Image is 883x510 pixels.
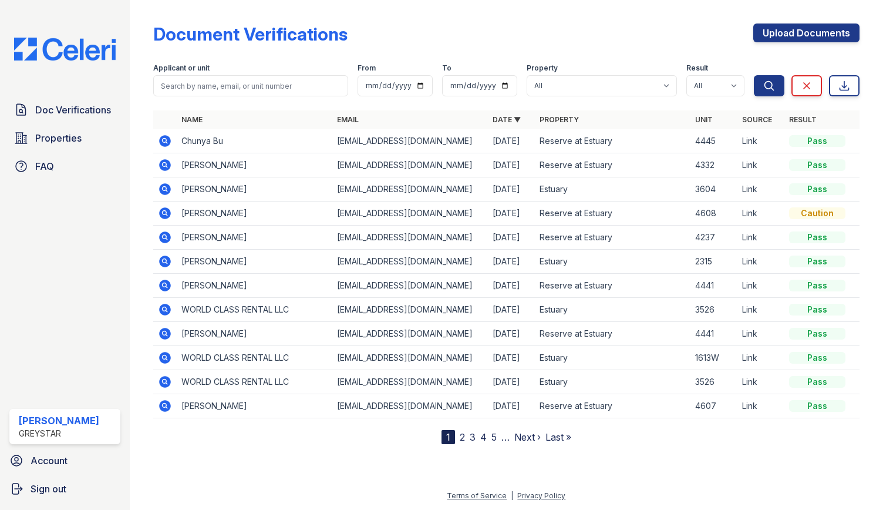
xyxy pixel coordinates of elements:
span: Account [31,454,68,468]
div: Pass [789,231,845,243]
td: Reserve at Estuary [535,394,690,418]
td: Link [737,177,784,202]
a: Privacy Policy [517,491,565,500]
td: [EMAIL_ADDRESS][DOMAIN_NAME] [332,274,488,298]
a: Name [181,115,203,124]
td: [EMAIL_ADDRESS][DOMAIN_NAME] [332,226,488,250]
td: 3604 [690,177,737,202]
label: From [358,63,376,73]
td: Estuary [535,370,690,394]
button: Sign out [5,477,125,501]
a: Properties [9,126,120,150]
td: [EMAIL_ADDRESS][DOMAIN_NAME] [332,202,488,226]
td: 3526 [690,298,737,322]
a: Doc Verifications [9,98,120,122]
td: 4608 [690,202,737,226]
td: 4332 [690,153,737,177]
label: Property [527,63,558,73]
td: Estuary [535,250,690,274]
label: To [442,63,451,73]
td: Reserve at Estuary [535,129,690,153]
a: Upload Documents [753,24,860,42]
a: Next › [514,431,541,443]
div: Pass [789,304,845,316]
td: [DATE] [488,346,535,370]
td: [DATE] [488,370,535,394]
div: Pass [789,280,845,291]
td: [EMAIL_ADDRESS][DOMAIN_NAME] [332,153,488,177]
td: Estuary [535,298,690,322]
td: [PERSON_NAME] [177,322,332,346]
a: Account [5,449,125,472]
a: Last » [545,431,571,443]
td: Reserve at Estuary [535,226,690,250]
span: Doc Verifications [35,103,111,117]
td: [PERSON_NAME] [177,274,332,298]
td: [EMAIL_ADDRESS][DOMAIN_NAME] [332,298,488,322]
td: Estuary [535,177,690,202]
td: WORLD CLASS RENTAL LLC [177,298,332,322]
td: [DATE] [488,129,535,153]
span: Properties [35,131,82,145]
td: Link [737,370,784,394]
td: 4445 [690,129,737,153]
td: Link [737,226,784,250]
a: 5 [491,431,497,443]
td: Reserve at Estuary [535,322,690,346]
td: [DATE] [488,322,535,346]
td: Reserve at Estuary [535,153,690,177]
div: Pass [789,400,845,412]
td: [DATE] [488,298,535,322]
div: Pass [789,159,845,171]
td: [DATE] [488,394,535,418]
td: 4607 [690,394,737,418]
td: WORLD CLASS RENTAL LLC [177,370,332,394]
td: [PERSON_NAME] [177,226,332,250]
td: Chunya Bu [177,129,332,153]
div: Pass [789,256,845,267]
div: Pass [789,376,845,388]
td: 2315 [690,250,737,274]
div: Greystar [19,428,99,439]
td: [EMAIL_ADDRESS][DOMAIN_NAME] [332,394,488,418]
div: | [511,491,513,500]
td: 3526 [690,370,737,394]
td: Link [737,274,784,298]
td: Estuary [535,346,690,370]
td: [DATE] [488,226,535,250]
td: [DATE] [488,177,535,202]
td: [PERSON_NAME] [177,394,332,418]
div: Pass [789,135,845,147]
label: Applicant or unit [153,63,210,73]
td: 4441 [690,322,737,346]
td: [EMAIL_ADDRESS][DOMAIN_NAME] [332,177,488,202]
td: Link [737,346,784,370]
img: CE_Logo_Blue-a8612792a0a2168367f1c8372b55b34899dd931a85d93a1a3d3e32e68fde9ad4.png [5,38,125,61]
a: 2 [460,431,465,443]
td: [EMAIL_ADDRESS][DOMAIN_NAME] [332,250,488,274]
td: Link [737,394,784,418]
td: Link [737,322,784,346]
td: [PERSON_NAME] [177,250,332,274]
td: Reserve at Estuary [535,274,690,298]
div: Pass [789,183,845,195]
td: [EMAIL_ADDRESS][DOMAIN_NAME] [332,370,488,394]
td: Link [737,129,784,153]
td: [DATE] [488,153,535,177]
a: Result [789,115,817,124]
a: Unit [695,115,713,124]
span: … [501,430,510,444]
span: Sign out [31,482,66,496]
a: FAQ [9,155,120,178]
div: [PERSON_NAME] [19,414,99,428]
a: Email [337,115,359,124]
div: Caution [789,207,845,219]
td: [EMAIL_ADDRESS][DOMAIN_NAME] [332,322,488,346]
td: [PERSON_NAME] [177,202,332,226]
span: FAQ [35,159,54,173]
td: [DATE] [488,274,535,298]
td: Reserve at Estuary [535,202,690,226]
input: Search by name, email, or unit number [153,75,348,96]
td: 4237 [690,226,737,250]
td: [PERSON_NAME] [177,177,332,202]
